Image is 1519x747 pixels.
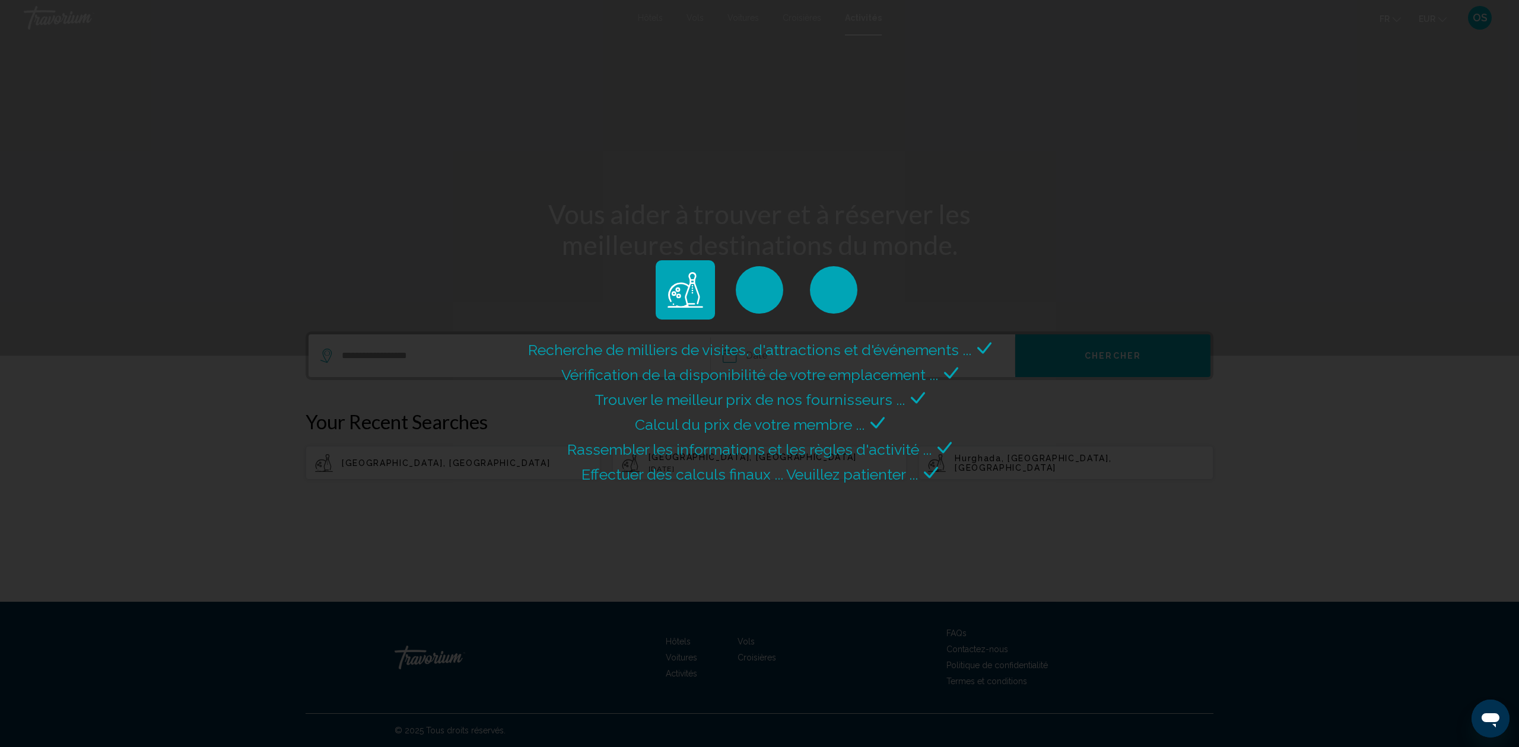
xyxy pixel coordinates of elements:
span: Recherche de milliers de visites, d'attractions et d'événements ... [528,341,971,359]
span: Rassembler les informations et les règles d'activité ... [567,440,932,458]
span: Calcul du prix de votre membre ... [635,416,865,433]
span: Trouver le meilleur prix de nos fournisseurs ... [595,391,905,408]
span: Effectuer des calculs finaux ... Veuillez patienter ... [581,465,918,483]
iframe: Bouton de lancement de la fenêtre de messagerie [1472,700,1510,738]
span: Vérification de la disponibilité de votre emplacement ... [561,366,938,384]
